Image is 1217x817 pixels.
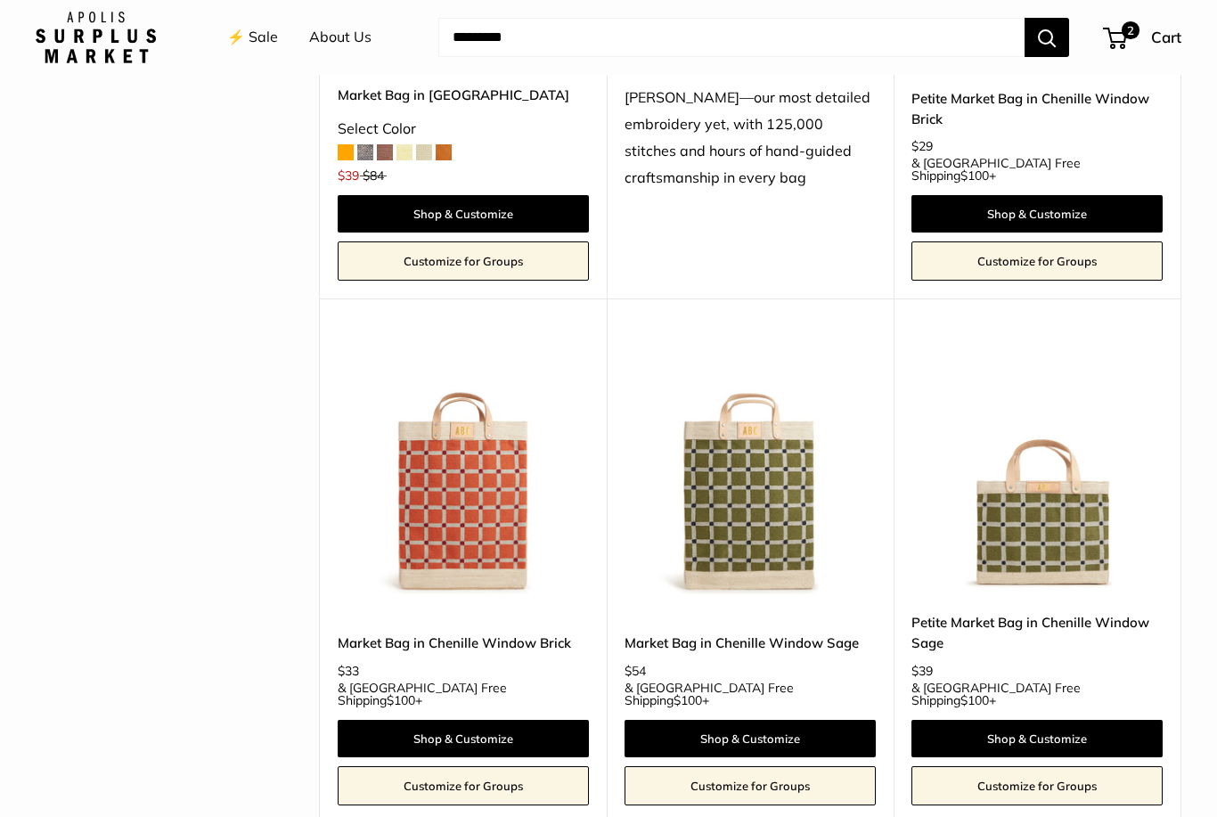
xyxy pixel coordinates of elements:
a: Petite Market Bag in Chenille Window Sage [911,612,1163,654]
a: Petite Market Bag in Chenille Window Brick [911,88,1163,130]
span: & [GEOGRAPHIC_DATA] Free Shipping + [911,157,1163,182]
a: Market Bag in Chenille Window Brick [338,633,589,653]
a: Shop & Customize [911,720,1163,757]
span: & [GEOGRAPHIC_DATA] Free Shipping + [625,682,876,707]
span: & [GEOGRAPHIC_DATA] Free Shipping + [338,682,589,707]
span: $100 [387,692,415,708]
a: Shop & Customize [338,195,589,233]
img: Market Bag in Chenille Window Brick [338,343,589,594]
div: Select Color [338,116,589,143]
span: $39 [911,663,933,679]
span: $39 [338,167,359,184]
a: Shop & Customize [338,720,589,757]
a: Shop & Customize [911,195,1163,233]
span: & [GEOGRAPHIC_DATA] Free Shipping + [911,682,1163,707]
button: Search [1025,18,1069,57]
span: $100 [674,692,702,708]
a: ⚡️ Sale [227,24,278,51]
span: $54 [625,663,646,679]
img: Apolis: Surplus Market [36,12,156,63]
span: $100 [960,167,989,184]
a: Customize for Groups [338,766,589,805]
a: Customize for Groups [911,241,1163,281]
span: $84 [363,167,384,184]
img: Petite Market Bag in Chenille Window Sage [911,343,1163,594]
img: Market Bag in Chenille Window Sage [625,343,876,594]
a: Market Bag in Chenille Window BrickMarket Bag in Chenille Window Brick [338,343,589,594]
span: $29 [911,138,933,154]
span: $33 [338,663,359,679]
a: Market Bag in [GEOGRAPHIC_DATA] [338,85,589,105]
a: Market Bag in Chenille Window Sage [625,633,876,653]
a: Shop & Customize [625,720,876,757]
a: Market Bag in Chenille Window SageMarket Bag in Chenille Window Sage [625,343,876,594]
a: Petite Market Bag in Chenille Window SagePetite Market Bag in Chenille Window Sage [911,343,1163,594]
a: Customize for Groups [338,241,589,281]
div: [PERSON_NAME]—our most detailed embroidery yet, with 125,000 stitches and hours of hand-guided cr... [625,85,876,192]
span: Cart [1151,28,1181,46]
a: About Us [309,24,372,51]
span: $100 [960,692,989,708]
input: Search... [438,18,1025,57]
a: Customize for Groups [625,766,876,805]
a: Customize for Groups [911,766,1163,805]
a: 2 Cart [1105,23,1181,52]
span: 2 [1122,21,1139,39]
